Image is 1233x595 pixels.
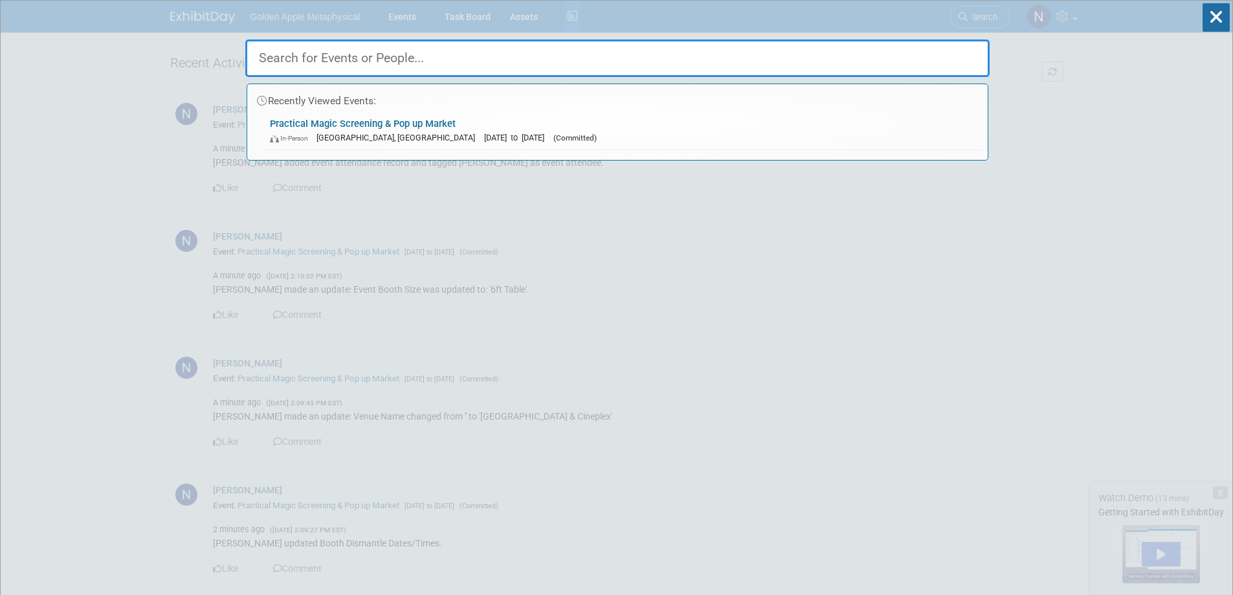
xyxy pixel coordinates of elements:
[317,133,482,142] span: [GEOGRAPHIC_DATA], [GEOGRAPHIC_DATA]
[263,112,981,150] a: Practical Magic Screening & Pop up Market In-Person [GEOGRAPHIC_DATA], [GEOGRAPHIC_DATA] [DATE] t...
[553,133,597,142] span: (Committed)
[484,133,551,142] span: [DATE] to [DATE]
[254,84,981,112] div: Recently Viewed Events:
[245,39,990,77] input: Search for Events or People...
[270,134,314,142] span: In-Person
